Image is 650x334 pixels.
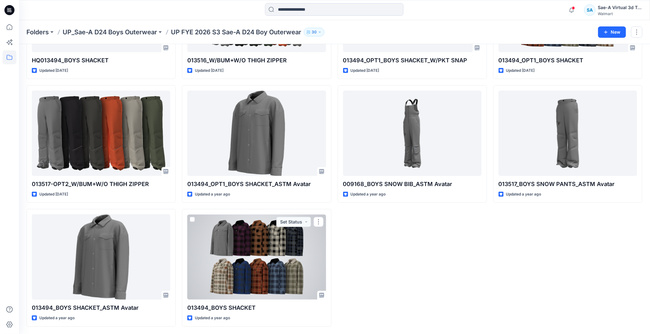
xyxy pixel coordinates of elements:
p: 013517_BOYS SNOW PANTS_ASTM Avatar [499,180,637,189]
div: SA [584,4,596,16]
p: Updated [DATE] [39,67,68,74]
button: 30 [304,28,325,37]
p: Updated a year ago [506,191,541,198]
p: UP FYE 2026 S3 Sae-A D24 Boy Outerwear [171,28,301,37]
p: Updated [DATE] [195,67,223,74]
a: 013494_OPT1_BOYS SHACKET_ASTM Avatar [187,91,326,176]
p: Updated a year ago [195,315,230,321]
a: 013517-OPT2_W/BUM+W/O THIGH ZIPPER [32,91,170,176]
p: 009168_BOYS SNOW BIB_ASTM Avatar [343,180,482,189]
a: 013494_BOYS SHACKET [187,214,326,300]
div: Sae-A Virtual 3d Team [598,4,642,11]
p: 013494_OPT1_BOYS SHACKET_ASTM Avatar [187,180,326,189]
a: 013494_BOYS SHACKET_ASTM Avatar [32,214,170,300]
a: UP_Sae-A D24 Boys Outerwear [63,28,157,37]
p: 013494_OPT1_BOYS SHACKET_W/PKT SNAP [343,56,482,65]
p: Updated [DATE] [39,191,68,198]
p: 013494_BOYS SHACKET_ASTM Avatar [32,303,170,312]
p: 013494_BOYS SHACKET [187,303,326,312]
a: 009168_BOYS SNOW BIB_ASTM Avatar [343,91,482,176]
p: 30 [312,29,317,36]
p: HQ013494_BOYS SHACKET [32,56,170,65]
button: New [598,26,626,38]
p: Updated a year ago [39,315,75,321]
p: 013516_W/BUM+W/O THIGH ZIPPER [187,56,326,65]
div: Walmart [598,11,642,16]
p: Updated [DATE] [351,67,379,74]
p: Updated [DATE] [506,67,535,74]
p: 013517-OPT2_W/BUM+W/O THIGH ZIPPER [32,180,170,189]
a: 013517_BOYS SNOW PANTS_ASTM Avatar [499,91,637,176]
p: 013494_OPT1_BOYS SHACKET [499,56,637,65]
a: Folders [26,28,49,37]
p: Updated a year ago [195,191,230,198]
p: Updated a year ago [351,191,386,198]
